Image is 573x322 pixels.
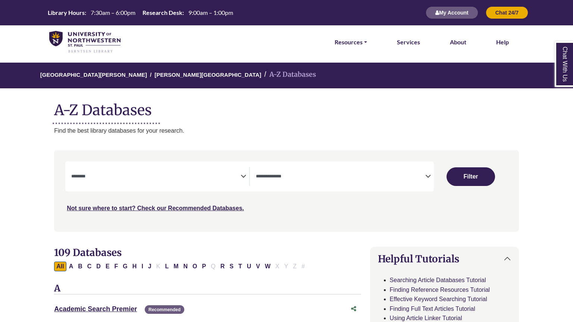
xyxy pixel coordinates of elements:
a: [PERSON_NAME][GEOGRAPHIC_DATA] [154,70,261,78]
a: About [450,37,466,47]
a: Effective Keyword Searching Tutorial [390,296,487,302]
textarea: Search [71,174,241,180]
button: Filter Results I [139,262,145,271]
img: library_home [49,31,120,54]
a: [GEOGRAPHIC_DATA][PERSON_NAME] [40,70,147,78]
button: Submit for Search Results [447,167,495,186]
nav: Search filters [54,150,519,231]
button: Chat 24/7 [486,6,528,19]
button: Filter Results R [218,262,227,271]
button: My Account [426,6,478,19]
button: Filter Results A [67,262,76,271]
h3: A [54,283,361,294]
span: 109 Databases [54,246,122,259]
span: 9:00am – 1:00pm [188,9,233,16]
button: Filter Results C [85,262,94,271]
a: Resources [335,37,367,47]
h1: A-Z Databases [54,96,519,119]
a: Academic Search Premier [54,305,137,313]
a: Hours Today [45,9,236,17]
span: Recommended [145,305,184,314]
button: Filter Results D [94,262,103,271]
button: Filter Results P [200,262,209,271]
a: Finding Full Text Articles Tutorial [390,306,475,312]
button: Filter Results J [146,262,154,271]
a: Using Article Linker Tutorial [390,315,462,321]
button: Filter Results F [112,262,120,271]
button: Filter Results E [103,262,112,271]
li: A-Z Databases [261,69,316,80]
button: Filter Results G [120,262,129,271]
div: Alpha-list to filter by first letter of database name [54,263,308,269]
button: Filter Results M [171,262,181,271]
th: Research Desk: [140,9,184,16]
a: Not sure where to start? Check our Recommended Databases. [67,205,244,211]
a: My Account [426,9,478,16]
span: 7:30am – 6:00pm [91,9,135,16]
table: Hours Today [45,9,236,16]
button: Filter Results U [245,262,254,271]
a: Chat 24/7 [486,9,528,16]
button: All [54,262,66,271]
p: Find the best library databases for your research. [54,126,519,136]
button: Filter Results W [263,262,273,271]
a: Services [397,37,420,47]
nav: breadcrumb [54,63,519,88]
a: Finding Reference Resources Tutorial [390,287,490,293]
button: Filter Results S [227,262,236,271]
button: Filter Results T [236,262,244,271]
button: Filter Results O [190,262,199,271]
button: Filter Results L [163,262,171,271]
button: Helpful Tutorials [370,247,519,271]
th: Library Hours: [45,9,87,16]
button: Filter Results V [254,262,262,271]
textarea: Search [256,174,425,180]
button: Share this database [346,302,361,316]
button: Filter Results N [181,262,190,271]
a: Searching Article Databases Tutorial [390,277,486,283]
button: Filter Results H [130,262,139,271]
a: Help [496,37,509,47]
button: Filter Results B [76,262,85,271]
